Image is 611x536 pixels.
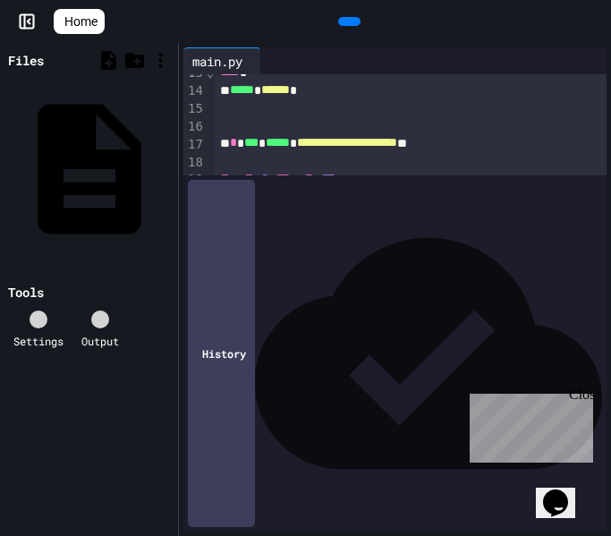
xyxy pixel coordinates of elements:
div: 17 [183,136,206,154]
div: Chat with us now!Close [7,7,123,114]
div: History [188,180,255,527]
div: 19 [183,171,206,189]
div: main.py [183,52,251,71]
div: Output [81,333,119,349]
span: Home [64,13,98,30]
div: Settings [13,333,64,349]
div: 16 [183,118,206,136]
span: Fold line [206,172,215,186]
div: main.py [183,47,261,74]
div: 15 [183,100,206,118]
iframe: chat widget [462,387,593,463]
div: Tools [8,283,44,302]
iframe: chat widget [536,464,593,518]
div: 18 [183,154,206,172]
div: 13 [183,64,206,82]
div: 14 [183,82,206,100]
a: Home [54,9,105,34]
div: Files [8,51,44,70]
